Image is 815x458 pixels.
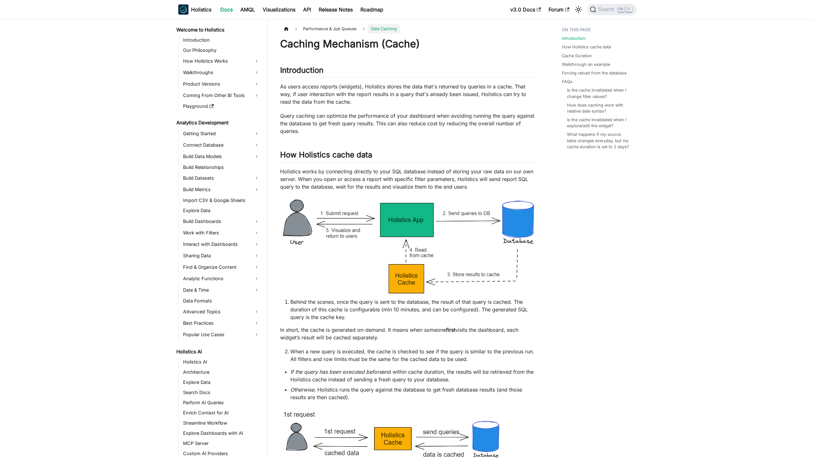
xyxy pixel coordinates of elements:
[567,87,630,99] a: Is the cache invalidated when I change filter values?
[181,228,262,238] a: Work with Filters
[280,38,536,50] h1: Caching Mechanism (Cache)
[181,163,262,172] a: Build Relationships
[280,168,536,191] p: Holistics works by connecting directly to your SQL database instead of storing your raw data on o...
[181,46,262,55] a: Our Philosophy
[280,197,536,296] img: Cache Mechanism
[181,449,262,458] a: Custom AI Providers
[562,44,611,50] a: How Holistics cache data
[280,112,536,135] p: Query caching can optimize the performance of your dashboard when avoiding running the query agai...
[290,369,382,375] em: If the query has been executed before
[174,118,262,127] a: Analytics Development
[280,83,536,106] p: As users access reports (widgets), Holistics stores the data that's returned by queries in a cach...
[567,102,630,114] a: How does caching work with relative date syntax?
[562,53,592,59] a: Cache Duration
[290,298,536,321] li: Behind the scenes, once the query is sent to the database, the result of that query is cached. Th...
[181,262,262,272] a: Find & Organize Content
[181,429,262,438] a: Explore Dashboards with AI
[259,4,299,15] a: Visualizations
[280,326,536,341] p: In short, the cache is generated on-demand. It means when someone visits the dashboard, each widg...
[562,61,610,67] a: Walkthrough an example
[181,56,262,66] a: How Holistics Works
[178,4,211,15] a: HolisticsHolistics
[181,216,262,226] a: Build Dashboards
[181,239,262,249] a: Interact with Dashboards
[181,388,262,397] a: Search Docs
[626,6,632,12] kbd: K
[300,24,360,33] span: Performance & Job Queues
[315,4,357,15] a: Release Notes
[562,79,572,85] a: FAQs
[181,151,262,162] a: Build Data Models
[290,386,536,401] li: , Holistics runs the query against the database to get fresh database results (and those results ...
[290,368,536,383] li: and within cache duration, the results will be retrieved from the Holistics cache instead of send...
[573,4,584,15] button: Switch between dark and light mode (currently light mode)
[567,117,630,129] a: Is the cache invalidated when I explore/edit the widget?
[181,330,262,340] a: Popular Use Cases
[587,4,637,15] button: Search (Ctrl+K)
[368,24,400,33] span: Data Caching
[562,70,627,76] a: Forcing reload from the database
[280,66,536,78] h2: Introduction
[181,378,262,387] a: Explore Data
[181,102,262,111] a: Playground
[216,4,237,15] a: Docs
[181,206,262,215] a: Explore Data
[181,398,262,407] a: Perform AI Queries
[280,150,536,162] h2: How Holistics cache data
[181,128,262,139] a: Getting Started
[280,24,292,33] a: Home page
[181,368,262,377] a: Architecture
[357,4,387,15] a: Roadmap
[181,90,262,101] a: Coming From Other BI Tools
[280,24,536,33] nav: Breadcrumbs
[562,35,585,41] a: Introduction
[290,386,314,393] em: Otherwise
[181,36,262,45] a: Introduction
[174,25,262,34] a: Welcome to Holistics
[181,79,262,89] a: Product Versions
[181,184,262,195] a: Build Metrics
[507,4,545,15] a: v3.0 Docs
[181,307,262,317] a: Advanced Topics
[181,67,262,78] a: Walkthroughs
[174,347,262,356] a: Holistics AI
[181,285,262,295] a: Date & Time
[181,357,262,366] a: Holistics AI
[446,327,455,333] strong: first
[178,4,188,15] img: Holistics
[191,6,211,13] b: Holistics
[237,4,259,15] a: AMQL
[181,274,262,284] a: Analytic Functions
[299,4,315,15] a: API
[181,196,262,205] a: Import CSV & Google Sheets
[567,131,630,150] a: What happens if my source table changes everyday, but my cache duration is set to 2 days?
[181,173,262,183] a: Build Datasets
[181,318,262,328] a: Best Practices
[181,251,262,261] a: Sharing Data
[181,408,262,417] a: Enrich Context for AI
[545,4,573,15] a: Forum
[181,419,262,427] a: Streamline Workflow
[181,296,262,305] a: Data Formats
[596,7,618,12] span: Search
[290,348,536,363] li: When a new query is executed, the cache is checked to see if the query is similar to the previous...
[181,140,262,150] a: Connect Database
[181,439,262,448] a: MCP Server
[172,19,267,458] nav: Docs sidebar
